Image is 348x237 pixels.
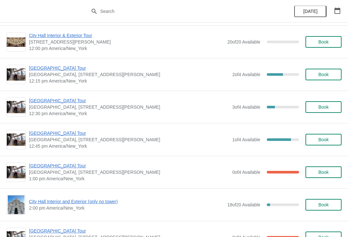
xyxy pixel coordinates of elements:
img: City Hall Interior & Exterior Tour | 1400 John F Kennedy Boulevard, Suite 121, Philadelphia, PA, ... [7,37,25,47]
span: 3 of 4 Available [232,104,260,110]
span: [GEOGRAPHIC_DATA] Tour [29,130,229,136]
span: [GEOGRAPHIC_DATA] Tour [29,228,229,234]
span: 18 of 20 Available [227,202,260,207]
img: City Hall Tower Tour | City Hall Visitor Center, 1400 John F Kennedy Boulevard Suite 121, Philade... [7,101,25,114]
span: 1 of 4 Available [232,137,260,142]
span: Book [318,39,329,44]
span: 2 of 4 Available [232,72,260,77]
button: Book [305,134,342,145]
img: City Hall Tower Tour | City Hall Visitor Center, 1400 John F Kennedy Boulevard Suite 121, Philade... [7,166,25,179]
span: [GEOGRAPHIC_DATA] Tour [29,163,229,169]
span: [GEOGRAPHIC_DATA] Tour [29,97,229,104]
input: Search [100,5,261,17]
span: [STREET_ADDRESS][PERSON_NAME] [29,39,224,45]
span: 12:15 pm America/New_York [29,78,229,84]
button: Book [305,36,342,48]
span: Book [318,170,329,175]
span: [GEOGRAPHIC_DATA], [STREET_ADDRESS][PERSON_NAME] [29,169,229,175]
span: [GEOGRAPHIC_DATA] Tour [29,65,229,71]
span: 20 of 20 Available [227,39,260,44]
button: Book [305,69,342,80]
span: 1:00 pm America/New_York [29,175,229,182]
span: [GEOGRAPHIC_DATA], [STREET_ADDRESS][PERSON_NAME] [29,71,229,78]
span: [GEOGRAPHIC_DATA], [STREET_ADDRESS][PERSON_NAME] [29,104,229,110]
span: Book [318,72,329,77]
span: [DATE] [303,9,317,14]
span: 12:45 pm America/New_York [29,143,229,149]
span: Book [318,202,329,207]
span: City Hall Interior and Exterior (only no tower) [29,198,224,205]
button: Book [305,199,342,211]
img: City Hall Interior and Exterior (only no tower) | | 2:00 pm America/New_York [8,195,25,214]
span: [GEOGRAPHIC_DATA], [STREET_ADDRESS][PERSON_NAME] [29,136,229,143]
button: Book [305,101,342,113]
span: 12:30 pm America/New_York [29,110,229,117]
span: 2:00 pm America/New_York [29,205,224,211]
span: Book [318,137,329,142]
span: 12:00 pm America/New_York [29,45,224,52]
button: [DATE] [294,5,326,17]
span: City Hall Interior & Exterior Tour [29,32,224,39]
img: City Hall Tower Tour | City Hall Visitor Center, 1400 John F Kennedy Boulevard Suite 121, Philade... [7,68,25,81]
span: Book [318,104,329,110]
button: Book [305,166,342,178]
img: City Hall Tower Tour | City Hall Visitor Center, 1400 John F Kennedy Boulevard Suite 121, Philade... [7,133,25,146]
span: 0 of 4 Available [232,170,260,175]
